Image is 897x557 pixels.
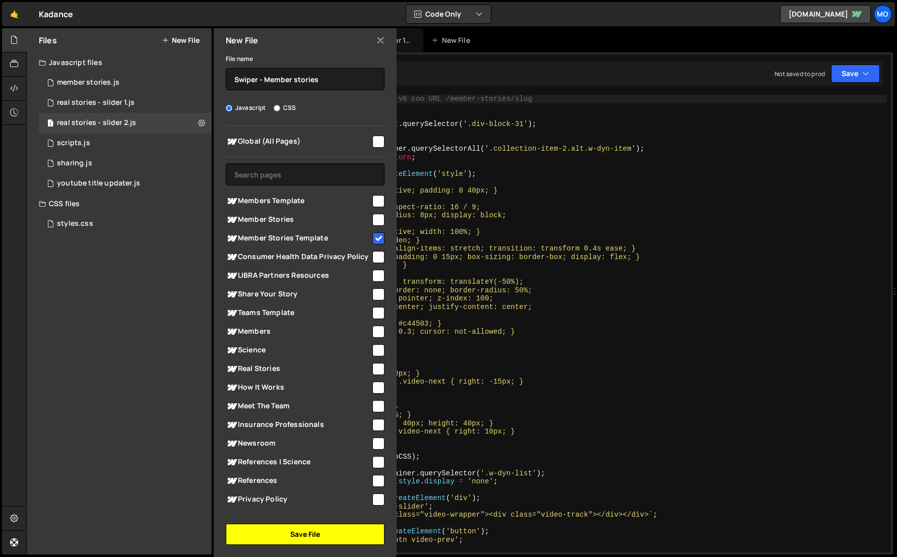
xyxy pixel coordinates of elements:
[226,400,371,412] span: Meet The Team
[226,103,266,113] label: Javascript
[226,68,385,90] input: Name
[274,105,280,111] input: CSS
[57,219,93,228] div: styles.css
[57,179,140,188] div: youtube title updater.js
[775,70,825,78] div: Not saved to prod
[39,73,212,93] div: 11847/46737.js
[226,54,253,64] label: File name
[39,173,212,194] div: 11847/46738.js
[226,232,371,244] span: Member Stories Template
[39,113,212,133] div: 11847/46736.js
[57,78,119,87] div: member stories.js
[226,136,371,148] span: Global (All Pages)
[57,118,136,128] div: real stories - slider 2.js
[226,419,371,431] span: Insurance Professionals
[226,456,371,468] span: References | Science
[57,139,90,148] div: scripts.js
[39,153,212,173] div: 11847/46840.js
[226,251,371,263] span: Consumer Health Data Privacy Policy
[226,493,371,506] span: Privacy Policy
[226,270,371,282] span: LIBRA Partners Resources
[226,475,371,487] span: References
[39,8,73,20] div: Kadance
[27,194,212,214] div: CSS files
[226,344,371,356] span: Science
[274,103,296,113] label: CSS
[226,163,385,185] input: Search pages
[874,5,892,23] a: Mo
[226,288,371,300] span: Share Your Story
[226,524,385,545] button: Save File
[226,307,371,319] span: Teams Template
[226,382,371,394] span: How It Works
[27,52,212,73] div: Javascript files
[431,35,474,45] div: New File
[831,65,880,83] button: Save
[226,105,232,111] input: Javascript
[39,133,212,153] div: 11847/28141.js
[226,214,371,226] span: Member Stories
[226,326,371,338] span: Members
[57,159,92,168] div: sharing.js
[2,2,27,26] a: 🤙
[406,5,491,23] button: Code Only
[162,36,200,44] button: New File
[226,438,371,450] span: Newsroom
[39,214,212,234] div: 11847/28286.css
[780,5,871,23] a: [DOMAIN_NAME]
[226,195,371,207] span: Members Template
[57,98,135,107] div: real stories - slider 1.js
[39,35,57,46] h2: Files
[39,93,212,113] div: 11847/46835.js
[226,35,258,46] h2: New File
[226,363,371,375] span: Real Stories
[47,120,53,128] span: 1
